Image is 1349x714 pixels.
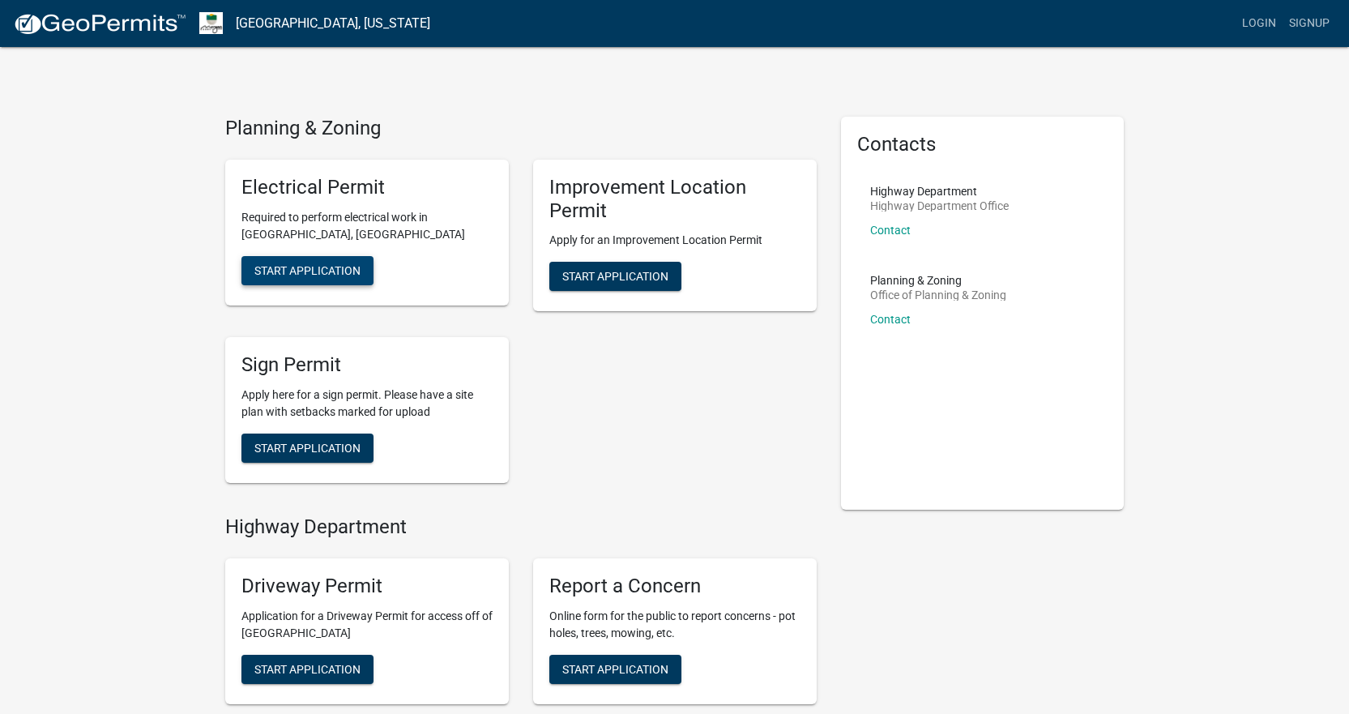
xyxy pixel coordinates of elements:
[870,275,1006,286] p: Planning & Zoning
[254,662,361,675] span: Start Application
[241,434,374,463] button: Start Application
[870,289,1006,301] p: Office of Planning & Zoning
[225,515,817,539] h4: Highway Department
[254,263,361,276] span: Start Application
[236,10,430,37] a: [GEOGRAPHIC_DATA], [US_STATE]
[549,232,800,249] p: Apply for an Improvement Location Permit
[241,353,493,377] h5: Sign Permit
[549,176,800,223] h5: Improvement Location Permit
[857,133,1108,156] h5: Contacts
[241,608,493,642] p: Application for a Driveway Permit for access off of [GEOGRAPHIC_DATA]
[199,12,223,34] img: Morgan County, Indiana
[562,662,668,675] span: Start Application
[870,313,911,326] a: Contact
[241,256,374,285] button: Start Application
[549,655,681,684] button: Start Application
[241,176,493,199] h5: Electrical Permit
[1236,8,1283,39] a: Login
[870,186,1009,197] p: Highway Department
[549,262,681,291] button: Start Application
[241,209,493,243] p: Required to perform electrical work in [GEOGRAPHIC_DATA], [GEOGRAPHIC_DATA]
[549,608,800,642] p: Online form for the public to report concerns - pot holes, trees, mowing, etc.
[1283,8,1336,39] a: Signup
[562,270,668,283] span: Start Application
[870,200,1009,212] p: Highway Department Office
[241,575,493,598] h5: Driveway Permit
[870,224,911,237] a: Contact
[225,117,817,140] h4: Planning & Zoning
[241,655,374,684] button: Start Application
[241,387,493,421] p: Apply here for a sign permit. Please have a site plan with setbacks marked for upload
[549,575,800,598] h5: Report a Concern
[254,442,361,455] span: Start Application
